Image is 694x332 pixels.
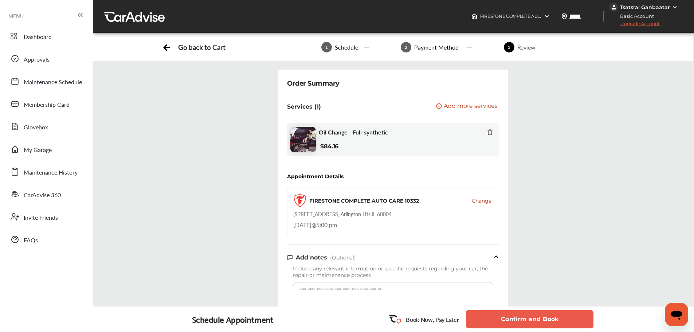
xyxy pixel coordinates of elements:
img: header-home-logo.8d720a4f.svg [471,13,477,19]
div: Order Summary [287,78,340,89]
span: 5:00 pm [316,220,337,229]
span: Glovebox [24,123,48,132]
span: 2 [401,42,411,52]
span: [DATE] [293,220,311,229]
span: Maintenance Schedule [24,78,82,87]
a: Membership Card [7,94,86,113]
a: Add more services [436,103,499,110]
div: Schedule [332,43,361,51]
img: jVpblrzwTbfkPYzPPzSLxeg0AAAAASUVORK5CYII= [609,3,618,12]
div: Tsatsral Ganbaatar [620,4,670,11]
span: Maintenance History [24,168,78,177]
a: My Garage [7,140,86,159]
div: Go back to Cart [178,43,225,51]
a: Glovebox [7,117,86,136]
span: My Garage [24,145,52,155]
span: FIRESTONE COMPLETE AUTO CARE 10332 , [STREET_ADDRESS] Arlington Hts , IL 60004 [480,13,661,19]
span: Dashboard [24,32,52,42]
span: Add more services [444,103,498,110]
img: note-icon.db9493fa.svg [287,254,293,261]
a: CarAdvise 360 [7,185,86,204]
p: Services (1) [287,103,321,110]
span: MENU [8,13,24,19]
span: Upgrade Account [609,21,660,30]
span: Basic Account [610,12,659,20]
a: Invite Friends [7,207,86,226]
div: [STREET_ADDRESS] , Arlington Hts , IL 60004 [293,210,392,218]
a: Dashboard [7,27,86,46]
span: Approvals [24,55,50,65]
span: Add notes [296,254,327,261]
a: Approvals [7,49,86,68]
span: 1 [321,42,332,52]
span: Invite Friends [24,213,58,223]
img: header-down-arrow.9dd2ce7d.svg [544,13,550,19]
button: Add more services [436,103,498,110]
span: Membership Card [24,100,70,110]
img: oil-change-thumb.jpg [290,127,316,152]
p: Book Now, Pay Later [406,315,459,324]
div: Review [514,43,538,51]
a: FAQs [7,230,86,249]
button: Change [472,197,491,204]
a: Maintenance Schedule [7,72,86,91]
div: FIRESTONE COMPLETE AUTO CARE 10332 [309,197,419,204]
div: Appointment Details [287,173,344,179]
img: location_vector.a44bc228.svg [561,13,567,19]
button: Confirm and Book [466,310,593,328]
span: FAQs [24,236,38,245]
iframe: Button to launch messaging window [665,303,688,326]
span: 3 [504,42,514,52]
a: Maintenance History [7,162,86,181]
span: @ [311,220,316,229]
div: Payment Method [411,43,462,51]
span: Oil Change - Full-synthetic [319,129,388,136]
img: logo-firestone.png [293,194,306,207]
div: Schedule Appointment [192,314,274,324]
span: (Optional) [330,254,356,261]
span: CarAdvise 360 [24,191,61,200]
b: $84.16 [320,143,338,150]
span: Include any relevant information or specific requests regarding your car, the repair or maintenan... [293,265,488,278]
img: WGsFRI8htEPBVLJbROoPRyZpYNWhNONpIPPETTm6eUC0GeLEiAAAAAElFTkSuQmCC [672,4,678,10]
